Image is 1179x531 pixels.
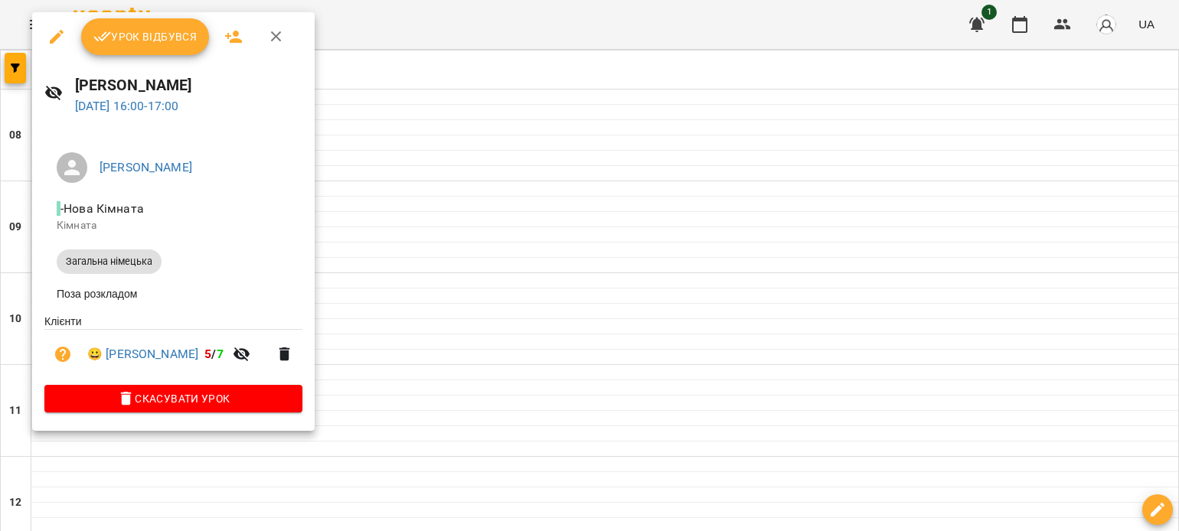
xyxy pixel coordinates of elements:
a: 😀 [PERSON_NAME] [87,345,198,363]
span: Загальна німецька [57,255,162,269]
a: [DATE] 16:00-17:00 [75,99,179,113]
span: - Нова Кімната [57,201,147,216]
b: / [204,347,223,361]
li: Поза розкладом [44,280,302,308]
ul: Клієнти [44,314,302,385]
h6: [PERSON_NAME] [75,73,303,97]
span: 5 [204,347,211,361]
button: Скасувати Урок [44,385,302,412]
button: Візит ще не сплачено. Додати оплату? [44,336,81,373]
span: Скасувати Урок [57,389,290,408]
a: [PERSON_NAME] [100,160,192,174]
p: Кімната [57,218,290,233]
button: Урок відбувся [81,18,210,55]
span: 7 [217,347,224,361]
span: Урок відбувся [93,28,198,46]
